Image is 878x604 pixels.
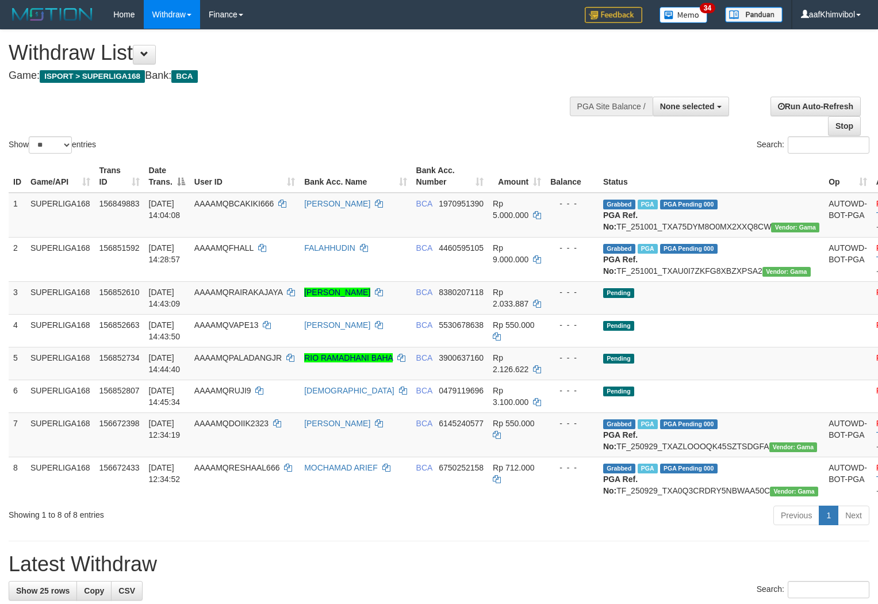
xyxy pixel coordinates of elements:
span: [DATE] 14:43:50 [149,320,181,341]
span: 156672398 [99,419,140,428]
span: Grabbed [603,464,635,473]
span: BCA [416,320,432,330]
span: Rp 3.100.000 [493,386,528,407]
input: Search: [788,136,869,154]
img: Button%20Memo.svg [660,7,708,23]
span: Rp 2.033.887 [493,288,528,308]
span: 34 [700,3,715,13]
span: PGA Pending [660,464,718,473]
span: PGA Pending [660,244,718,254]
th: User ID: activate to sort column ascending [190,160,300,193]
input: Search: [788,581,869,598]
span: BCA [416,288,432,297]
a: CSV [111,581,143,601]
th: Balance [546,160,599,193]
span: BCA [416,386,432,395]
span: Pending [603,288,634,298]
b: PGA Ref. No: [603,211,638,231]
a: FALAHHUDIN [304,243,355,253]
span: PGA Pending [660,419,718,429]
span: [DATE] 14:45:34 [149,386,181,407]
span: 156849883 [99,199,140,208]
span: Rp 5.000.000 [493,199,528,220]
span: Pending [603,354,634,364]
span: Copy 4460595105 to clipboard [439,243,484,253]
span: CSV [118,586,135,595]
span: Rp 9.000.000 [493,243,528,264]
td: 8 [9,457,26,501]
h1: Latest Withdraw [9,553,869,576]
a: Previous [773,506,819,525]
b: PGA Ref. No: [603,430,638,451]
span: Grabbed [603,244,635,254]
span: AAAAMQFHALL [194,243,254,253]
span: Copy 3900637160 to clipboard [439,353,484,362]
td: AUTOWD-BOT-PGA [824,412,872,457]
span: PGA Pending [660,200,718,209]
td: AUTOWD-BOT-PGA [824,193,872,238]
td: SUPERLIGA168 [26,193,95,238]
td: AUTOWD-BOT-PGA [824,457,872,501]
span: BCA [416,353,432,362]
span: Marked by aafsoycanthlai [638,244,658,254]
th: Status [599,160,824,193]
td: SUPERLIGA168 [26,380,95,412]
div: - - - [550,385,594,396]
span: [DATE] 14:28:57 [149,243,181,264]
span: Rp 2.126.622 [493,353,528,374]
td: TF_251001_TXA75DYM8O0MX2XXQ8CW [599,193,824,238]
span: Copy 6750252158 to clipboard [439,463,484,472]
span: Copy 8380207118 to clipboard [439,288,484,297]
span: Marked by aafsoycanthlai [638,200,658,209]
label: Search: [757,136,869,154]
span: Vendor URL: https://trx31.1velocity.biz [771,223,819,232]
span: [DATE] 14:44:40 [149,353,181,374]
label: Search: [757,581,869,598]
div: PGA Site Balance / [570,97,653,116]
a: Next [838,506,869,525]
span: AAAAMQRAIRAKAJAYA [194,288,283,297]
a: Copy [76,581,112,601]
b: PGA Ref. No: [603,255,638,276]
span: Show 25 rows [16,586,70,595]
a: [PERSON_NAME] [304,419,370,428]
span: 156852807 [99,386,140,395]
td: 5 [9,347,26,380]
a: [PERSON_NAME] [304,199,370,208]
div: Showing 1 to 8 of 8 entries [9,504,357,521]
span: 156851592 [99,243,140,253]
span: BCA [171,70,197,83]
th: Trans ID: activate to sort column ascending [95,160,144,193]
div: - - - [550,462,594,473]
span: AAAAMQPALADANGJR [194,353,282,362]
div: - - - [550,242,594,254]
a: [PERSON_NAME] [304,288,370,297]
span: Vendor URL: https://trx31.1velocity.biz [769,442,818,452]
td: SUPERLIGA168 [26,457,95,501]
th: Bank Acc. Name: activate to sort column ascending [300,160,411,193]
td: SUPERLIGA168 [26,347,95,380]
td: SUPERLIGA168 [26,314,95,347]
span: Marked by aafsoycanthlai [638,419,658,429]
th: Game/API: activate to sort column ascending [26,160,95,193]
img: MOTION_logo.png [9,6,96,23]
th: ID [9,160,26,193]
span: 156852663 [99,320,140,330]
span: Copy 5530678638 to clipboard [439,320,484,330]
span: Marked by aafsoycanthlai [638,464,658,473]
span: Rp 550.000 [493,320,534,330]
span: AAAAMQDOIIK2323 [194,419,269,428]
span: Rp 550.000 [493,419,534,428]
span: None selected [660,102,715,111]
span: Grabbed [603,200,635,209]
a: [DEMOGRAPHIC_DATA] [304,386,394,395]
th: Date Trans.: activate to sort column descending [144,160,190,193]
img: panduan.png [725,7,783,22]
div: - - - [550,198,594,209]
span: [DATE] 12:34:52 [149,463,181,484]
div: - - - [550,319,594,331]
h1: Withdraw List [9,41,574,64]
td: 3 [9,281,26,314]
span: Vendor URL: https://trx31.1velocity.biz [762,267,811,277]
span: 156852610 [99,288,140,297]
